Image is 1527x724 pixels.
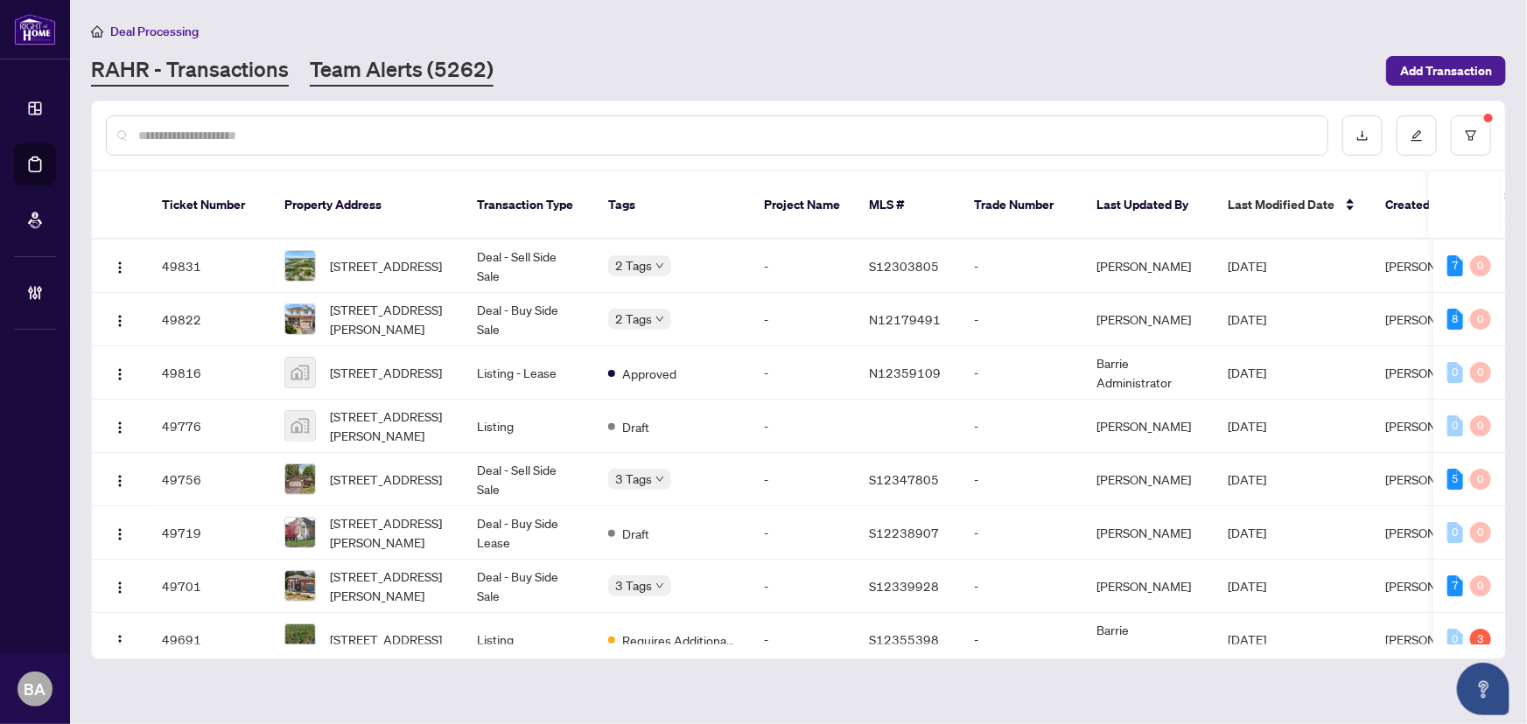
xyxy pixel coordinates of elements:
img: Logo [113,314,127,328]
td: - [750,293,855,346]
span: home [91,25,103,38]
td: [PERSON_NAME] [1082,453,1214,506]
th: Created By [1371,171,1476,240]
div: 0 [1447,362,1463,383]
td: [PERSON_NAME] [1082,293,1214,346]
span: 2 Tags [615,255,652,275]
button: filter [1451,115,1491,156]
span: [PERSON_NAME] [1385,365,1480,380]
img: thumbnail-img [285,251,315,281]
span: Add Transaction [1400,57,1492,85]
span: [PERSON_NAME] [1385,578,1480,594]
td: 49822 [148,293,270,346]
div: 8 [1447,309,1463,330]
th: Last Updated By [1082,171,1214,240]
th: Project Name [750,171,855,240]
img: Logo [113,581,127,595]
td: - [750,400,855,453]
span: [STREET_ADDRESS] [330,630,442,649]
span: [DATE] [1228,471,1266,487]
td: Deal - Sell Side Sale [463,453,594,506]
span: [DATE] [1228,525,1266,540]
img: Logo [113,634,127,648]
th: Last Modified Date [1214,171,1371,240]
td: [PERSON_NAME] [1082,506,1214,560]
button: Logo [106,359,134,386]
span: BA [25,677,46,701]
img: thumbnail-img [285,411,315,441]
span: edit [1411,129,1423,142]
td: - [750,453,855,506]
span: 3 Tags [615,469,652,489]
button: edit [1397,115,1437,156]
span: 3 Tags [615,575,652,595]
span: [STREET_ADDRESS][PERSON_NAME] [330,513,449,552]
img: logo [14,13,56,45]
td: Listing [463,613,594,666]
span: filter [1465,129,1477,142]
span: down [655,315,664,324]
div: 0 [1470,575,1491,596]
td: Listing [463,400,594,453]
img: thumbnail-img [285,624,315,654]
td: - [960,240,1082,293]
div: 0 [1470,469,1491,490]
span: down [655,261,664,270]
button: Logo [106,412,134,440]
span: [PERSON_NAME] [1385,631,1480,647]
td: - [750,613,855,666]
a: Team Alerts (5262) [310,55,494,87]
td: Deal - Sell Side Sale [463,240,594,293]
span: [PERSON_NAME] [1385,418,1480,434]
span: S12303805 [869,258,939,274]
span: Draft [622,524,649,543]
div: 7 [1447,255,1463,276]
img: thumbnail-img [285,304,315,334]
td: 49701 [148,560,270,613]
span: [STREET_ADDRESS] [330,470,442,489]
div: 0 [1447,522,1463,543]
span: Requires Additional Docs [622,630,736,650]
img: Logo [113,527,127,541]
span: down [655,475,664,484]
button: download [1342,115,1383,156]
button: Open asap [1457,663,1509,715]
button: Logo [106,252,134,280]
th: Ticket Number [148,171,270,240]
span: S12238907 [869,525,939,540]
td: Deal - Buy Side Sale [463,293,594,346]
button: Logo [106,519,134,546]
img: Logo [113,261,127,275]
button: Add Transaction [1386,56,1506,86]
div: 0 [1470,309,1491,330]
span: Approved [622,364,676,383]
th: Tags [594,171,750,240]
td: [PERSON_NAME] [1082,400,1214,453]
span: [STREET_ADDRESS] [330,363,442,382]
span: [DATE] [1228,311,1266,327]
span: download [1356,129,1369,142]
div: 0 [1470,522,1491,543]
span: [PERSON_NAME] [1385,258,1480,274]
td: Listing - Lease [463,346,594,400]
span: Deal Processing [110,24,199,39]
div: 5 [1447,469,1463,490]
td: Barrie Administrator [1082,613,1214,666]
td: - [960,453,1082,506]
button: Logo [106,572,134,600]
td: - [960,613,1082,666]
span: [DATE] [1228,258,1266,274]
div: 0 [1447,415,1463,436]
td: 49816 [148,346,270,400]
span: [DATE] [1228,418,1266,434]
span: [DATE] [1228,631,1266,647]
div: 0 [1470,415,1491,436]
span: Last Modified Date [1228,195,1334,214]
button: Logo [106,465,134,493]
span: [PERSON_NAME] [1385,311,1480,327]
td: 49691 [148,613,270,666]
img: thumbnail-img [285,464,315,494]
span: N12359109 [869,365,941,380]
td: [PERSON_NAME] [1082,240,1214,293]
td: - [960,560,1082,613]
